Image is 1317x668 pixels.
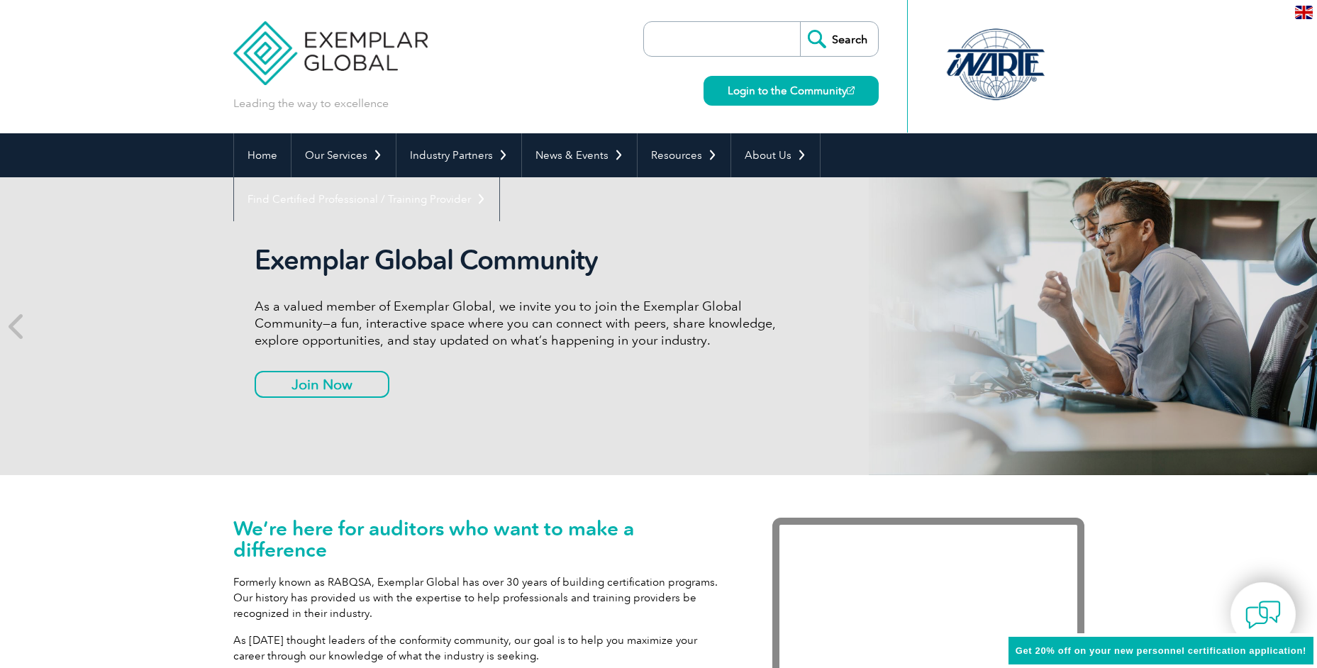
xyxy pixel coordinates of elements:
[255,298,787,349] p: As a valued member of Exemplar Global, we invite you to join the Exemplar Global Community—a fun,...
[233,633,730,664] p: As [DATE] thought leaders of the conformity community, our goal is to help you maximize your care...
[291,133,396,177] a: Our Services
[234,177,499,221] a: Find Certified Professional / Training Provider
[1016,645,1306,656] span: Get 20% off on your new personnel certification application!
[234,133,291,177] a: Home
[638,133,730,177] a: Resources
[233,574,730,621] p: Formerly known as RABQSA, Exemplar Global has over 30 years of building certification programs. O...
[800,22,878,56] input: Search
[704,76,879,106] a: Login to the Community
[233,96,389,111] p: Leading the way to excellence
[731,133,820,177] a: About Us
[233,518,730,560] h1: We’re here for auditors who want to make a difference
[396,133,521,177] a: Industry Partners
[255,371,389,398] a: Join Now
[1245,597,1281,633] img: contact-chat.png
[1295,6,1313,19] img: en
[522,133,637,177] a: News & Events
[255,244,787,277] h2: Exemplar Global Community
[847,87,855,94] img: open_square.png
